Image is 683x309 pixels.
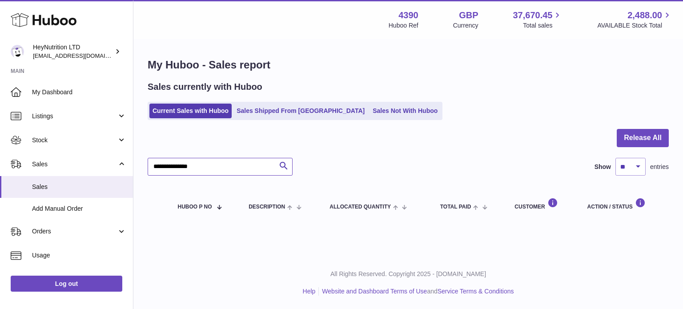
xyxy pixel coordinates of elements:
span: [EMAIL_ADDRESS][DOMAIN_NAME] [33,52,131,59]
span: Listings [32,112,117,120]
span: 37,670.45 [513,9,552,21]
span: Total sales [523,21,562,30]
span: Sales [32,160,117,169]
span: ALLOCATED Quantity [329,204,391,210]
div: Currency [453,21,478,30]
a: 37,670.45 Total sales [513,9,562,30]
strong: 4390 [398,9,418,21]
span: entries [650,163,669,171]
span: Orders [32,227,117,236]
div: Customer [514,198,569,210]
a: Service Terms & Conditions [438,288,514,295]
h1: My Huboo - Sales report [148,58,669,72]
span: Add Manual Order [32,205,126,213]
div: Huboo Ref [389,21,418,30]
a: Sales Not With Huboo [370,104,441,118]
a: Current Sales with Huboo [149,104,232,118]
a: Website and Dashboard Terms of Use [322,288,427,295]
span: Huboo P no [178,204,212,210]
p: All Rights Reserved. Copyright 2025 - [DOMAIN_NAME] [141,270,676,278]
a: Log out [11,276,122,292]
span: Total paid [440,204,471,210]
img: info@heynutrition.com [11,45,24,58]
button: Release All [617,129,669,147]
span: Sales [32,183,126,191]
strong: GBP [459,9,478,21]
div: HeyNutrition LTD [33,43,113,60]
span: Stock [32,136,117,144]
label: Show [595,163,611,171]
span: 2,488.00 [627,9,662,21]
a: 2,488.00 AVAILABLE Stock Total [597,9,672,30]
li: and [319,287,514,296]
span: AVAILABLE Stock Total [597,21,672,30]
span: Description [249,204,285,210]
div: Action / Status [587,198,660,210]
h2: Sales currently with Huboo [148,81,262,93]
a: Help [303,288,316,295]
span: My Dashboard [32,88,126,96]
span: Usage [32,251,126,260]
a: Sales Shipped From [GEOGRAPHIC_DATA] [233,104,368,118]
